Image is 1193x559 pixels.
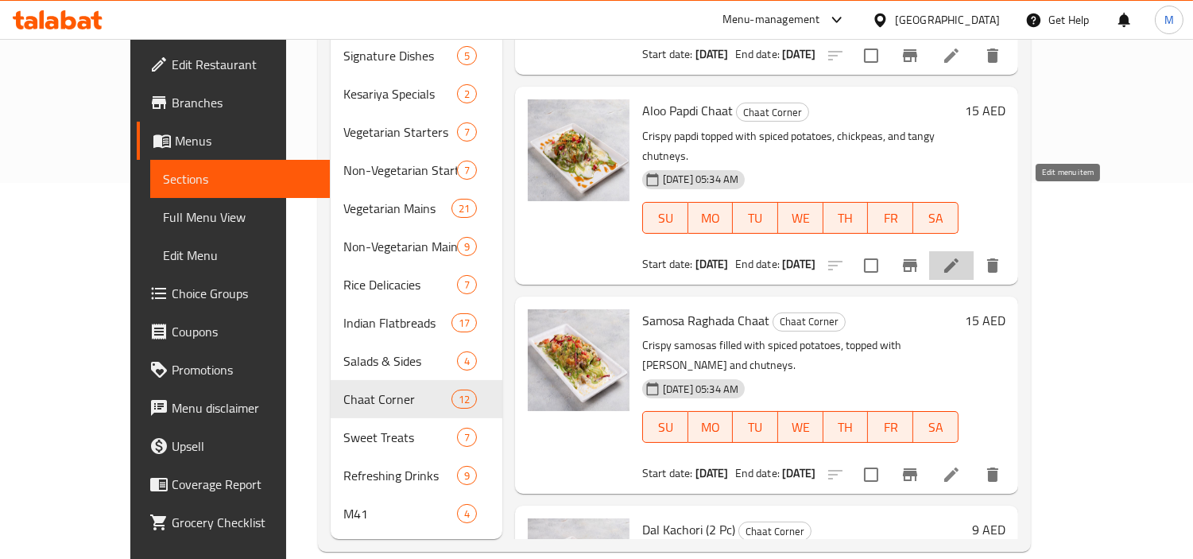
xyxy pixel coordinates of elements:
p: Crispy papdi topped with spiced potatoes, chickpeas, and tangy chutneys. [642,126,959,166]
div: Kesariya Specials [343,84,457,103]
span: Select to update [854,39,888,72]
div: items [457,428,477,447]
span: FR [874,416,907,439]
div: Non-Vegetarian Mains9 [331,227,502,266]
a: Coupons [137,312,330,351]
h6: 15 AED [965,309,1005,332]
b: [DATE] [695,44,729,64]
span: Salads & Sides [343,351,457,371]
span: End date: [735,254,780,274]
button: TU [733,411,778,443]
span: 7 [458,163,476,178]
button: Branch-specific-item [891,37,929,75]
button: TH [823,202,869,234]
span: Indian Flatbreads [343,313,451,332]
span: [DATE] 05:34 AM [657,172,745,187]
div: Chaat Corner12 [331,380,502,418]
a: Edit menu item [942,465,961,484]
div: Indian Flatbreads17 [331,304,502,342]
span: WE [784,416,817,439]
button: WE [778,411,823,443]
div: Menu-management [722,10,820,29]
button: FR [868,202,913,234]
div: items [457,122,477,142]
span: Rice Delicacies [343,275,457,294]
span: 12 [452,392,476,407]
span: Coverage Report [172,475,317,494]
div: items [457,466,477,485]
b: [DATE] [695,463,729,483]
div: items [457,84,477,103]
span: Edit Restaurant [172,55,317,74]
span: Start date: [642,463,693,483]
span: 17 [452,316,476,331]
div: Vegetarian Mains21 [331,189,502,227]
span: Signature Dishes [343,46,457,65]
div: Non-Vegetarian Starters [343,161,457,180]
div: Refreshing Drinks9 [331,456,502,495]
div: items [451,199,477,218]
a: Choice Groups [137,274,330,312]
b: [DATE] [695,254,729,274]
span: Non-Vegetarian Mains [343,237,457,256]
span: TH [830,416,862,439]
span: M41 [343,504,457,523]
span: 4 [458,507,476,522]
a: Menus [137,122,330,160]
span: Branches [172,93,317,112]
div: items [451,390,477,409]
div: items [457,46,477,65]
span: End date: [735,44,780,64]
span: Select to update [854,458,888,491]
span: SA [920,207,952,230]
span: Dal Kachori (2 Pc) [642,518,735,542]
div: items [457,504,477,523]
b: [DATE] [782,463,815,483]
button: delete [974,456,1012,494]
b: [DATE] [782,44,815,64]
div: Refreshing Drinks [343,466,457,485]
a: Edit Restaurant [137,45,330,83]
span: M [1164,11,1174,29]
a: Edit Menu [150,236,330,274]
span: Chaat Corner [773,312,845,331]
button: SA [913,202,959,234]
a: Grocery Checklist [137,503,330,542]
div: Sweet Treats7 [331,418,502,456]
div: Salads & Sides4 [331,342,502,380]
a: Promotions [137,351,330,389]
span: TU [739,416,772,439]
button: WE [778,202,823,234]
span: Grocery Checklist [172,513,317,532]
div: Chaat Corner [773,312,846,332]
span: Samosa Raghada Chaat [642,309,769,332]
span: SU [649,207,682,230]
h6: 9 AED [972,518,1005,541]
div: Chaat Corner [738,522,811,541]
span: 21 [452,201,476,216]
p: Crispy samosas filled with spiced potatoes, topped with [PERSON_NAME] and chutneys. [642,336,959,375]
span: FR [874,207,907,230]
span: Coupons [172,322,317,341]
button: TU [733,202,778,234]
span: 7 [458,125,476,140]
span: Promotions [172,360,317,379]
button: SA [913,411,959,443]
span: Aloo Papdi Chaat [642,99,733,122]
span: Chaat Corner [739,522,811,541]
button: SU [642,202,688,234]
div: Vegetarian Starters [343,122,457,142]
div: Chaat Corner [736,103,809,122]
button: MO [688,411,734,443]
span: 2 [458,87,476,102]
span: SA [920,416,952,439]
span: Vegetarian Mains [343,199,451,218]
span: Menu disclaimer [172,398,317,417]
span: Chaat Corner [737,103,808,122]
